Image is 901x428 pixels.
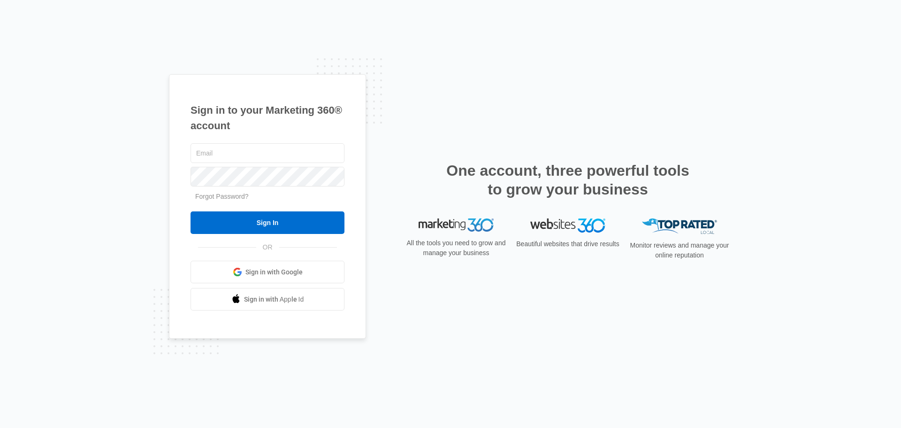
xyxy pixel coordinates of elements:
[256,242,279,252] span: OR
[642,218,717,234] img: Top Rated Local
[191,211,344,234] input: Sign In
[191,288,344,311] a: Sign in with Apple Id
[244,295,304,304] span: Sign in with Apple Id
[627,241,732,260] p: Monitor reviews and manage your online reputation
[515,239,620,249] p: Beautiful websites that drive results
[245,267,303,277] span: Sign in with Google
[530,218,605,232] img: Websites 360
[191,143,344,163] input: Email
[195,193,249,200] a: Forgot Password?
[443,161,692,199] h2: One account, three powerful tools to grow your business
[191,102,344,133] h1: Sign in to your Marketing 360® account
[419,218,494,232] img: Marketing 360
[191,261,344,283] a: Sign in with Google
[404,238,509,258] p: All the tools you need to grow and manage your business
